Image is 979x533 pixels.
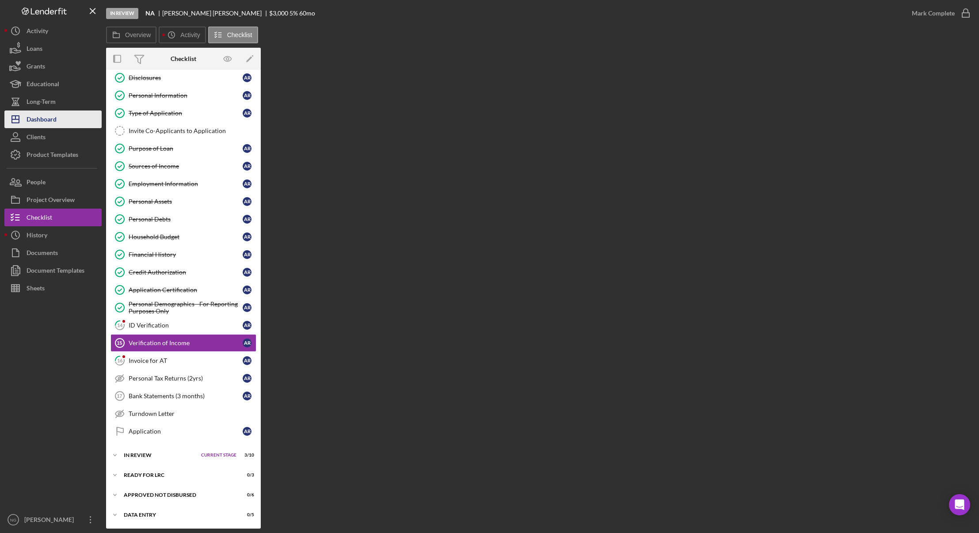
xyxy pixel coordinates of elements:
div: Personal Assets [129,198,243,205]
a: Personal DebtsAR [110,210,256,228]
button: History [4,226,102,244]
div: 0 / 5 [238,512,254,518]
button: Documents [4,244,102,262]
a: 16Invoice for ATAR [110,352,256,369]
div: Personal Tax Returns (2yrs) [129,375,243,382]
div: A R [243,232,251,241]
div: Clients [27,128,46,148]
div: 0 / 3 [238,472,254,478]
a: Clients [4,128,102,146]
div: Dashboard [27,110,57,130]
a: 14ID VerificationAR [110,316,256,334]
div: A R [243,268,251,277]
div: Checklist [27,209,52,228]
tspan: 15 [117,340,122,346]
a: Personal InformationAR [110,87,256,104]
button: Project Overview [4,191,102,209]
div: Application Certification [129,286,243,293]
label: Checklist [227,31,252,38]
div: Household Budget [129,233,243,240]
button: Mark Complete [903,4,975,22]
div: A R [243,392,251,400]
a: DisclosuresAR [110,69,256,87]
button: People [4,173,102,191]
button: Overview [106,27,156,43]
label: Overview [125,31,151,38]
button: Activity [159,27,206,43]
button: Loans [4,40,102,57]
div: A R [243,303,251,312]
div: A R [243,286,251,294]
a: Purpose of LoanAR [110,140,256,157]
a: Application CertificationAR [110,281,256,299]
div: Educational [27,75,59,95]
div: 5 % [290,10,298,17]
a: Product Templates [4,146,102,164]
a: Long-Term [4,93,102,110]
a: Household BudgetAR [110,228,256,246]
div: Employment Information [129,180,243,187]
a: Educational [4,75,102,93]
a: Invite Co-Applicants to Application [110,122,256,140]
button: Activity [4,22,102,40]
span: Current Stage [201,453,236,458]
a: Personal AssetsAR [110,193,256,210]
div: Personal Information [129,92,243,99]
div: Invite Co-Applicants to Application [129,127,256,134]
div: A R [243,374,251,383]
label: Activity [180,31,200,38]
button: Dashboard [4,110,102,128]
div: Open Intercom Messenger [949,494,970,515]
a: 15Verification of IncomeAR [110,334,256,352]
div: In Review [106,8,138,19]
div: A R [243,250,251,259]
a: Turndown Letter [110,405,256,423]
div: Project Overview [27,191,75,211]
div: A R [243,162,251,171]
a: Employment InformationAR [110,175,256,193]
button: Sheets [4,279,102,297]
div: A R [243,109,251,118]
div: Personal Demographics - For Reporting Purposes Only [129,301,243,315]
button: Grants [4,57,102,75]
button: Checklist [4,209,102,226]
div: Loans [27,40,42,60]
div: 3 / 10 [238,453,254,458]
div: Documents [27,244,58,264]
div: Credit Authorization [129,269,243,276]
div: ID Verification [129,322,243,329]
a: ApplicationAR [110,423,256,440]
tspan: 17 [117,393,122,399]
div: A R [243,197,251,206]
div: History [27,226,47,246]
div: A R [243,144,251,153]
div: A R [243,339,251,347]
div: A R [243,427,251,436]
div: A R [243,179,251,188]
button: NG[PERSON_NAME] [4,511,102,529]
button: Document Templates [4,262,102,279]
a: Personal Tax Returns (2yrs)AR [110,369,256,387]
div: A R [243,215,251,224]
a: 17Bank Statements (3 months)AR [110,387,256,405]
div: Checklist [171,55,196,62]
div: 0 / 6 [238,492,254,498]
div: Financial History [129,251,243,258]
a: Financial HistoryAR [110,246,256,263]
div: Mark Complete [912,4,955,22]
a: Type of ApplicationAR [110,104,256,122]
div: Invoice for AT [129,357,243,364]
tspan: 16 [117,358,123,363]
a: Sources of IncomeAR [110,157,256,175]
div: Approved Not Disbursed [124,492,232,498]
div: Grants [27,57,45,77]
div: People [27,173,46,193]
div: Turndown Letter [129,410,256,417]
